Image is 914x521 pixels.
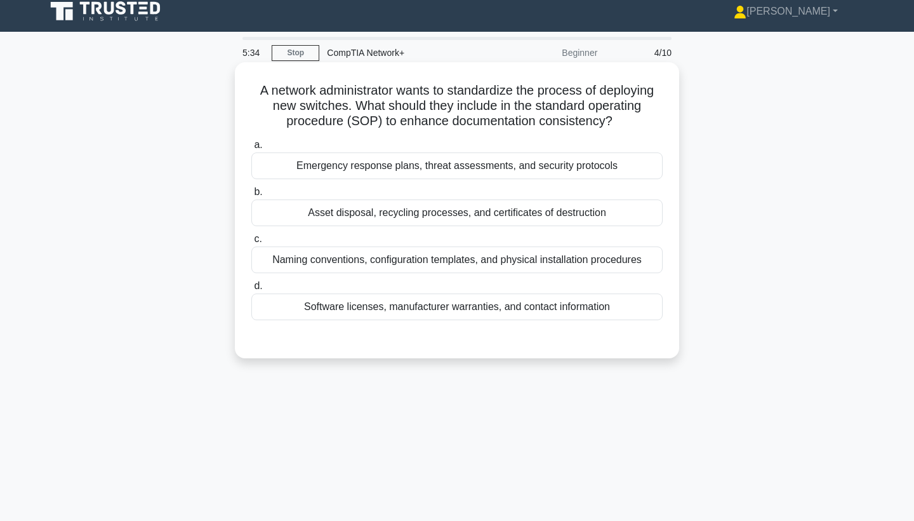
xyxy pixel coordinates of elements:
[254,186,262,197] span: b.
[250,83,664,130] h5: A network administrator wants to standardize the process of deploying new switches. What should t...
[605,40,679,65] div: 4/10
[494,40,605,65] div: Beginner
[272,45,319,61] a: Stop
[251,200,663,226] div: Asset disposal, recycling processes, and certificates of destruction
[254,139,262,150] span: a.
[319,40,494,65] div: CompTIA Network+
[235,40,272,65] div: 5:34
[251,294,663,320] div: Software licenses, manufacturer warranties, and contact information
[254,280,262,291] span: d.
[251,247,663,273] div: Naming conventions, configuration templates, and physical installation procedures
[254,233,262,244] span: c.
[251,152,663,179] div: Emergency response plans, threat assessments, and security protocols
